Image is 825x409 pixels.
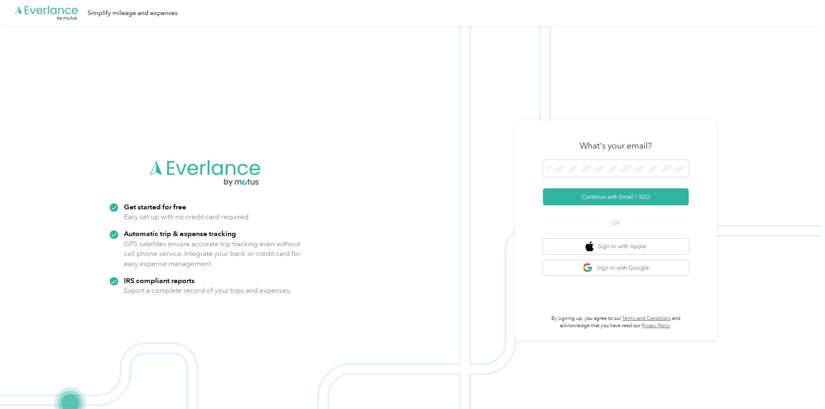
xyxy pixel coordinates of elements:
[583,263,593,273] img: google logo
[124,239,301,269] p: GPS satellites ensure accurate trip tracking even without cell phone service. Integrate your bank...
[124,212,249,222] p: Easy set up with no credit card required
[622,315,671,322] a: Terms and Conditions
[124,202,186,211] strong: Get started for free
[580,140,652,151] h3: What's your email?
[87,8,178,18] div: Simplify mileage and expenses
[543,260,689,276] button: google logoSign in with Google
[585,241,593,251] img: apple logo
[602,219,630,227] span: OR
[124,229,236,238] strong: Automatic trip & expense tracking
[124,276,195,285] strong: IRS compliant reports
[543,239,689,254] button: apple logoSign in with Apple
[543,188,689,205] button: Continue with Email / SSO
[543,315,689,329] p: By signing up, you agree to our and acknowledge that you have read our .
[124,285,291,296] p: Export a complete record of your trips and expenses.
[642,323,670,329] a: Privacy Policy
